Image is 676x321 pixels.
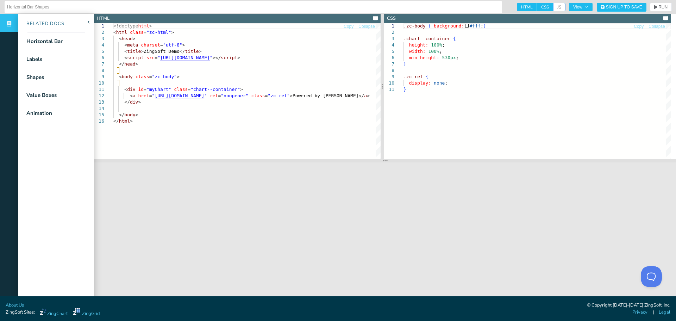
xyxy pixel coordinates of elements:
div: 8 [94,67,104,74]
div: 11 [94,86,104,93]
span: </ [359,93,364,98]
div: 7 [384,61,394,67]
div: 13 [94,99,104,105]
div: Related Docs [18,20,64,27]
div: 6 [94,55,104,61]
span: #fff [470,23,481,29]
span: < [113,30,116,35]
span: > [171,30,174,35]
div: CSS [387,15,396,22]
span: class [174,87,188,92]
span: width: [409,49,426,54]
input: Untitled Demo [7,1,500,13]
button: Collapse [648,23,665,30]
span: Copy [344,24,353,29]
span: " [204,93,207,98]
span: ; [442,42,445,48]
span: [URL][DOMAIN_NAME] [155,93,204,98]
span: charset [141,42,160,48]
span: "zc-html" [146,30,171,35]
span: > [182,42,185,48]
span: head [124,61,135,67]
span: Collapse [358,24,375,29]
span: "utf-8" [163,42,182,48]
span: } [403,61,406,67]
a: ZingGrid [73,308,100,317]
span: > [149,23,152,29]
span: Collapse [649,24,665,29]
div: 4 [384,42,394,48]
span: = [188,87,190,92]
span: < [119,74,122,79]
span: meta [127,42,138,48]
span: ; [481,23,483,29]
div: © Copyright [DATE]-[DATE] ZingSoft, Inc. [587,302,670,309]
span: HTML [517,3,537,11]
span: = [160,42,163,48]
div: 9 [94,74,104,80]
span: { [428,23,431,29]
span: > [367,93,370,98]
span: title [185,49,199,54]
button: Sign Up to Save [597,3,646,12]
span: <!doctype [113,23,138,29]
span: 530px [442,55,456,60]
span: < [130,93,133,98]
a: About Us [6,302,24,309]
div: 9 [384,74,394,80]
span: body [124,112,135,117]
span: < [124,55,127,60]
div: 6 [384,55,394,61]
span: Sign Up to Save [606,5,642,9]
span: class [251,93,265,98]
span: "zc-ref" [268,93,290,98]
span: RUN [658,5,668,9]
div: 8 [384,67,394,74]
span: class [130,30,144,35]
span: = [149,93,152,98]
span: " [210,55,213,60]
span: = [155,55,157,60]
span: 100% [428,49,439,54]
span: display: [409,80,431,86]
span: href [138,93,149,98]
div: 4 [94,42,104,48]
span: "chart--container" [190,87,240,92]
span: background: [434,23,464,29]
span: { [453,36,456,41]
div: 3 [384,36,394,42]
div: checkbox-group [517,3,565,11]
span: script [127,55,144,60]
div: 1 [94,23,104,29]
span: > [141,49,144,54]
span: html [138,23,149,29]
span: < [124,49,127,54]
div: 16 [94,118,104,124]
div: 12 [94,93,104,99]
span: CSS [537,3,553,11]
span: head [121,36,132,41]
span: ; [439,49,442,54]
span: View [573,5,588,9]
span: title [127,49,141,54]
span: script [221,55,237,60]
div: Shapes [26,73,44,81]
a: Privacy [632,309,647,316]
span: "zc-body" [152,74,177,79]
span: | [653,309,654,316]
span: </ [119,61,125,67]
span: ZingSoft Demo [144,49,180,54]
span: </ [180,49,185,54]
span: ></ [213,55,221,60]
span: div [130,99,138,105]
span: a [133,93,136,98]
span: rel [210,93,218,98]
span: > [133,36,136,41]
span: ZingSoft Sites: [6,309,35,316]
span: { [426,74,428,79]
button: Copy [343,23,354,30]
span: </ [113,118,119,124]
span: } [403,87,406,92]
div: 11 [384,86,394,93]
span: > [138,99,141,105]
